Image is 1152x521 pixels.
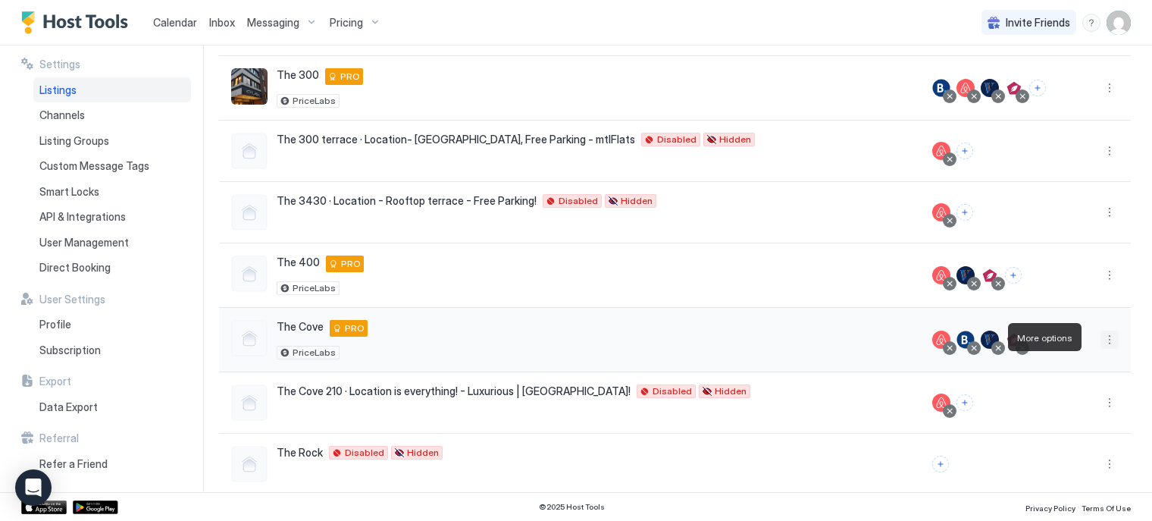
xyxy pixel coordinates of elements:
[1100,394,1119,412] div: menu
[247,16,299,30] span: Messaging
[73,501,118,514] a: Google Play Store
[1025,499,1075,515] a: Privacy Policy
[330,16,363,30] span: Pricing
[340,70,360,83] span: PRO
[1082,504,1131,513] span: Terms Of Use
[15,469,52,506] div: Open Intercom Messenger
[277,194,537,208] span: The 3430 · Location - Rooftop terrace - Free Parking!
[956,394,973,411] button: Connect channels
[1017,332,1072,344] span: More options
[277,256,320,269] span: The 400
[277,446,323,460] span: The Rock
[33,102,191,128] a: Channels
[956,204,973,221] button: Connect channels
[39,159,149,173] span: Custom Message Tags
[1100,203,1119,221] div: menu
[1029,80,1046,96] button: Connect channels
[1107,11,1131,35] div: User profile
[39,293,105,306] span: User Settings
[1100,455,1119,473] div: menu
[1100,142,1119,160] button: More options
[21,501,67,514] a: App Store
[39,432,79,445] span: Referral
[277,384,631,398] span: The Cove 210 · Location is everything! - Luxurious | [GEOGRAPHIC_DATA]!
[1100,266,1119,284] div: menu
[1100,79,1119,97] div: menu
[33,230,191,256] a: User Management
[1006,16,1070,30] span: Invite Friends
[39,58,80,71] span: Settings
[1100,455,1119,473] button: More options
[39,400,98,414] span: Data Export
[153,16,197,29] span: Calendar
[209,16,235,29] span: Inbox
[153,14,197,30] a: Calendar
[39,318,71,331] span: Profile
[39,185,99,199] span: Smart Locks
[39,344,101,357] span: Subscription
[345,322,365,335] span: PRO
[277,133,635,146] span: The 300 terrace · Location- [GEOGRAPHIC_DATA], Free Parking - mtlFlats
[277,320,324,334] span: The Cove
[33,312,191,337] a: Profile
[932,456,949,472] button: Connect channels
[1100,331,1119,349] button: More options
[39,457,108,471] span: Refer a Friend
[209,14,235,30] a: Inbox
[33,179,191,205] a: Smart Locks
[39,108,85,122] span: Channels
[277,68,319,82] span: The 300
[1100,331,1119,349] div: menu
[33,394,191,420] a: Data Export
[39,375,71,388] span: Export
[33,451,191,477] a: Refer a Friend
[21,11,135,34] a: Host Tools Logo
[341,257,361,271] span: PRO
[39,210,126,224] span: API & Integrations
[1005,267,1022,284] button: Connect channels
[956,143,973,159] button: Connect channels
[1100,266,1119,284] button: More options
[1025,504,1075,513] span: Privacy Policy
[1100,142,1119,160] div: menu
[39,83,77,97] span: Listings
[33,77,191,103] a: Listings
[1100,79,1119,97] button: More options
[39,134,109,148] span: Listing Groups
[1100,203,1119,221] button: More options
[33,255,191,281] a: Direct Booking
[39,236,129,250] span: User Management
[1100,394,1119,412] button: More options
[1082,499,1131,515] a: Terms Of Use
[33,128,191,154] a: Listing Groups
[539,502,605,512] span: © 2025 Host Tools
[39,261,111,275] span: Direct Booking
[33,204,191,230] a: API & Integrations
[231,68,268,105] div: listing image
[33,153,191,179] a: Custom Message Tags
[33,337,191,363] a: Subscription
[1082,14,1100,32] div: menu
